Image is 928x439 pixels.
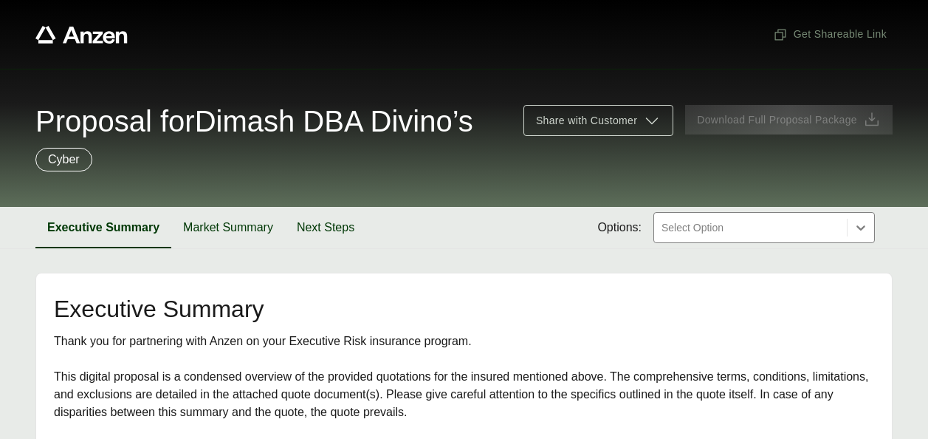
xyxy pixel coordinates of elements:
[35,106,473,136] span: Proposal for Dimash DBA Divino’s
[54,333,874,421] div: Thank you for partnering with Anzen on your Executive Risk insurance program. This digital propos...
[597,219,642,236] span: Options:
[35,207,171,248] button: Executive Summary
[171,207,285,248] button: Market Summary
[285,207,366,248] button: Next Steps
[697,112,857,128] span: Download Full Proposal Package
[773,27,887,42] span: Get Shareable Link
[536,113,637,129] span: Share with Customer
[54,297,874,321] h2: Executive Summary
[48,151,80,169] p: Cyber
[523,105,673,136] button: Share with Customer
[35,26,128,44] a: Anzen website
[767,21,893,48] button: Get Shareable Link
